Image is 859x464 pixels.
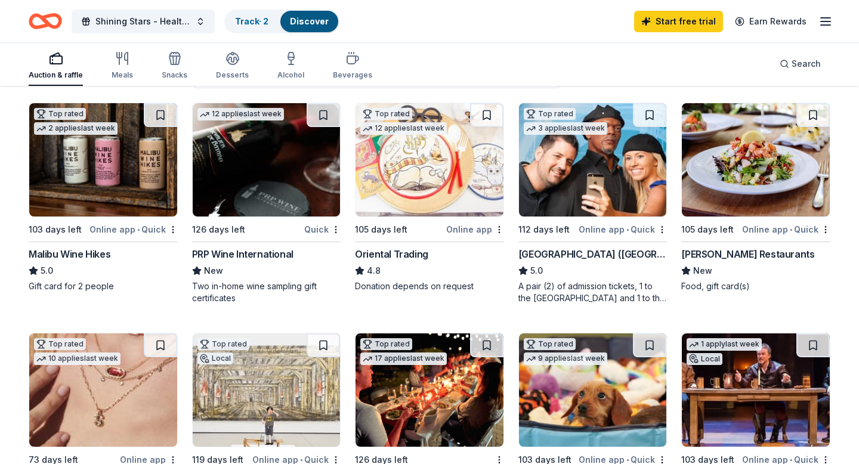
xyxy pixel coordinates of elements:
[519,103,667,216] img: Image for Hollywood Wax Museum (Hollywood)
[193,333,341,447] img: Image for The Broad
[524,122,607,135] div: 3 applies last week
[193,103,341,216] img: Image for PRP Wine International
[728,11,814,32] a: Earn Rewards
[29,47,83,86] button: Auction & raffle
[790,225,792,234] span: •
[524,352,607,365] div: 9 applies last week
[792,57,821,71] span: Search
[355,222,407,237] div: 105 days left
[162,70,187,80] div: Snacks
[579,222,667,237] div: Online app Quick
[687,353,722,365] div: Local
[446,222,504,237] div: Online app
[192,222,245,237] div: 126 days left
[634,11,723,32] a: Start free trial
[112,70,133,80] div: Meals
[192,103,341,304] a: Image for PRP Wine International12 applieslast week126 days leftQuickPRP Wine InternationalNewTwo...
[682,333,830,447] img: Image for A Noise Within
[72,10,215,33] button: Shining Stars - Healthcare Employee Recognition
[693,264,712,278] span: New
[197,108,284,120] div: 12 applies last week
[235,16,268,26] a: Track· 2
[290,16,329,26] a: Discover
[29,103,177,216] img: Image for Malibu Wine Hikes
[355,103,504,292] a: Image for Oriental TradingTop rated12 applieslast week105 days leftOnline appOriental Trading4.8D...
[192,247,293,261] div: PRP Wine International
[197,338,249,350] div: Top rated
[216,70,249,80] div: Desserts
[29,7,62,35] a: Home
[34,108,86,120] div: Top rated
[530,264,543,278] span: 5.0
[355,280,504,292] div: Donation depends on request
[192,280,341,304] div: Two in-home wine sampling gift certificates
[304,222,341,237] div: Quick
[41,264,53,278] span: 5.0
[29,333,177,447] img: Image for Kendra Scott
[29,247,110,261] div: Malibu Wine Hikes
[34,352,120,365] div: 10 applies last week
[681,247,814,261] div: [PERSON_NAME] Restaurants
[277,70,304,80] div: Alcohol
[224,10,339,33] button: Track· 2Discover
[742,222,830,237] div: Online app Quick
[333,70,372,80] div: Beverages
[137,225,140,234] span: •
[34,122,118,135] div: 2 applies last week
[518,280,668,304] div: A pair (2) of admission tickets, 1 to the [GEOGRAPHIC_DATA] and 1 to the [GEOGRAPHIC_DATA]
[519,333,667,447] img: Image for BarkBox
[682,103,830,216] img: Image for Cameron Mitchell Restaurants
[524,338,576,350] div: Top rated
[34,338,86,350] div: Top rated
[681,222,734,237] div: 105 days left
[29,280,178,292] div: Gift card for 2 people
[112,47,133,86] button: Meals
[360,108,412,120] div: Top rated
[770,52,830,76] button: Search
[197,352,233,364] div: Local
[162,47,187,86] button: Snacks
[687,338,762,351] div: 1 apply last week
[681,280,830,292] div: Food, gift card(s)
[333,47,372,86] button: Beverages
[29,103,178,292] a: Image for Malibu Wine HikesTop rated2 applieslast week103 days leftOnline app•QuickMalibu Wine Hi...
[626,225,629,234] span: •
[356,103,503,216] img: Image for Oriental Trading
[518,222,570,237] div: 112 days left
[355,247,428,261] div: Oriental Trading
[518,247,668,261] div: [GEOGRAPHIC_DATA] ([GEOGRAPHIC_DATA])
[681,103,830,292] a: Image for Cameron Mitchell Restaurants105 days leftOnline app•Quick[PERSON_NAME] RestaurantsNewFo...
[367,264,381,278] span: 4.8
[29,222,82,237] div: 103 days left
[356,333,503,447] img: Image for CookinGenie
[29,70,83,80] div: Auction & raffle
[360,338,412,350] div: Top rated
[524,108,576,120] div: Top rated
[95,14,191,29] span: Shining Stars - Healthcare Employee Recognition
[518,103,668,304] a: Image for Hollywood Wax Museum (Hollywood)Top rated3 applieslast week112 days leftOnline app•Quic...
[360,122,447,135] div: 12 applies last week
[360,352,447,365] div: 17 applies last week
[204,264,223,278] span: New
[277,47,304,86] button: Alcohol
[216,47,249,86] button: Desserts
[89,222,178,237] div: Online app Quick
